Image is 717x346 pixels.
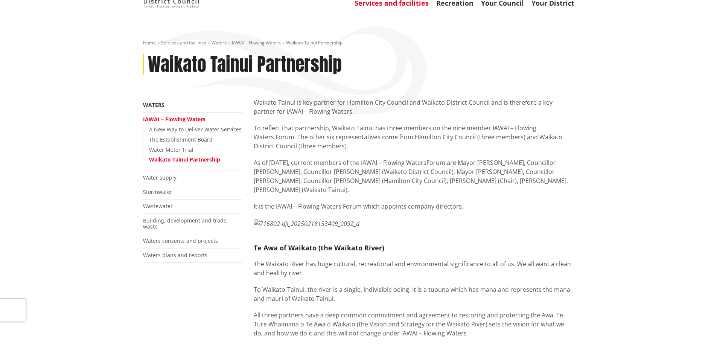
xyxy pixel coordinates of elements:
[254,311,574,338] p: All three partners have a deep common commitment and agreement to restoring and protecting the Aw...
[143,251,207,259] a: Waters plans and reports
[143,174,177,181] a: Water supply
[143,237,218,244] a: Waters consents and projects
[286,40,343,46] span: Waikato Tainui Partnership
[254,243,384,252] strong: Te Awa of Waikato (the Waikato River)
[148,54,342,76] h1: Waikato Tainui Partnership
[143,203,173,210] a: Wastewater
[254,98,574,116] p: Waikato Tainui is key partner for Hamilton City Council and Waikato District Council and is there...
[212,40,227,46] a: Waters
[254,202,574,211] p: It is the IAWAI – Flowing Waters Forum which appoints company directors.
[143,188,172,195] a: Stormwater
[254,159,568,194] span: Forum are Mayor [PERSON_NAME], Councillor [PERSON_NAME], Councillor [PERSON_NAME] (Waikato Distri...
[254,219,359,228] img: 716802-dji_20250218133409_0092_d
[254,158,574,194] p: As of [DATE], current members of the IAWAI – Flowing Waters
[232,40,281,46] a: IAWAI – Flowing Waters
[143,116,206,123] a: IAWAI – Flowing Waters
[149,156,220,163] a: Waikato Tainui Partnership
[143,40,156,46] a: Home
[254,123,574,151] p: To reflect that partnership, Waikato Tainui has three members on the nine member IAWAI – Flowing ...
[682,314,709,341] iframe: Messenger Launcher
[149,146,193,153] a: Water Meter Trial
[149,136,213,143] a: The Establishment Board
[254,259,574,277] p: The Waikato River has huge cultural, recreational and environmental significance to all of us. We...
[143,40,574,46] nav: breadcrumb
[143,217,227,230] a: Building, development and trade waste
[161,40,206,46] a: Services and facilities
[149,126,242,133] a: A New Way to Deliver Water Services
[254,285,574,303] p: To Waikato-Tainui, the river is a single, indivisible being. It is a tupuna which has mana and re...
[143,101,164,108] a: Waters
